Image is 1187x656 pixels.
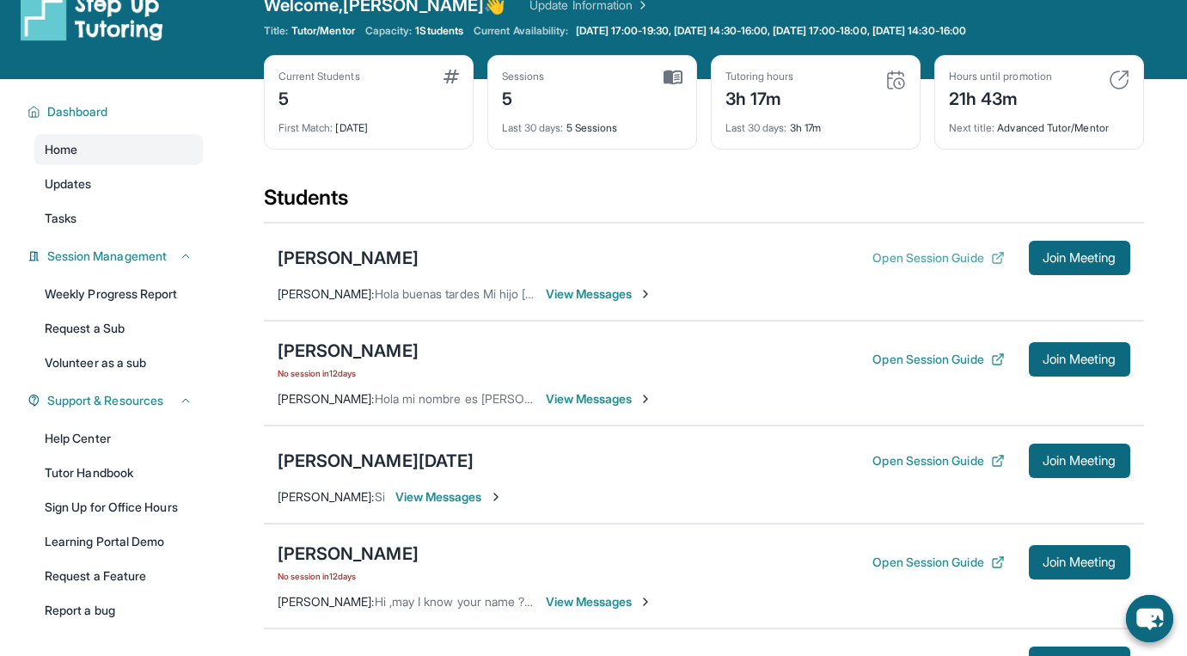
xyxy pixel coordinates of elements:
button: Support & Resources [40,392,193,409]
div: Sessions [502,70,545,83]
a: Volunteer as a sub [34,347,203,378]
span: 1 Students [415,24,463,38]
div: [PERSON_NAME] [278,542,419,566]
span: Hola mi nombre es [PERSON_NAME] y soy el papá [PERSON_NAME] [375,391,749,406]
div: [PERSON_NAME] [278,246,419,270]
button: Open Session Guide [872,351,1004,368]
span: Last 30 days : [502,121,564,134]
a: Learning Portal Demo [34,526,203,557]
span: Last 30 days : [725,121,787,134]
img: Chevron-Right [639,287,652,301]
span: Next title : [949,121,995,134]
button: Join Meeting [1029,545,1130,579]
a: Request a Sub [34,313,203,344]
div: 5 Sessions [502,111,682,135]
div: Students [264,184,1144,222]
button: Open Session Guide [872,249,1004,267]
span: Hi ,may I know your name ? Sure thanks for update .will wait for next information to start the cl... [375,594,906,609]
div: [DATE] [278,111,459,135]
span: Join Meeting [1043,557,1117,567]
span: Tasks [45,210,76,227]
a: Home [34,134,203,165]
div: Hours until promotion [949,70,1052,83]
span: No session in 12 days [278,569,419,583]
span: No session in 12 days [278,366,419,380]
button: Join Meeting [1029,241,1130,275]
span: Capacity: [365,24,413,38]
span: [DATE] 17:00-19:30, [DATE] 14:30-16:00, [DATE] 17:00-18:00, [DATE] 14:30-16:00 [576,24,966,38]
span: View Messages [546,285,653,303]
span: Home [45,141,77,158]
span: Si [375,489,385,504]
span: View Messages [395,488,503,506]
img: card [444,70,459,83]
button: Open Session Guide [872,554,1004,571]
a: Help Center [34,423,203,454]
a: Tutor Handbook [34,457,203,488]
a: [DATE] 17:00-19:30, [DATE] 14:30-16:00, [DATE] 17:00-18:00, [DATE] 14:30-16:00 [572,24,970,38]
span: Session Management [47,248,167,265]
div: Advanced Tutor/Mentor [949,111,1129,135]
button: Join Meeting [1029,342,1130,377]
a: Sign Up for Office Hours [34,492,203,523]
div: Tutoring hours [725,70,794,83]
div: 21h 43m [949,83,1052,111]
span: First Match : [278,121,333,134]
div: [PERSON_NAME][DATE] [278,449,474,473]
img: Chevron-Right [639,595,652,609]
a: Updates [34,169,203,199]
button: Open Session Guide [872,452,1004,469]
img: card [885,70,906,90]
div: 5 [502,83,545,111]
a: Request a Feature [34,561,203,592]
button: Dashboard [40,103,193,120]
span: Hola buenas tardes Mi hijo [PERSON_NAME] se conectara alas 3 pm muchas gracias. [375,286,836,301]
span: [PERSON_NAME] : [278,286,375,301]
span: Dashboard [47,103,108,120]
a: Report a bug [34,595,203,626]
img: Chevron-Right [489,490,503,504]
img: card [664,70,682,85]
span: Updates [45,175,92,193]
div: 3h 17m [725,111,906,135]
div: 5 [278,83,360,111]
button: Session Management [40,248,193,265]
span: [PERSON_NAME] : [278,489,375,504]
span: Support & Resources [47,392,163,409]
span: Join Meeting [1043,456,1117,466]
a: Tasks [34,203,203,234]
button: chat-button [1126,595,1173,642]
span: Title: [264,24,288,38]
div: [PERSON_NAME] [278,339,419,363]
span: [PERSON_NAME] : [278,594,375,609]
button: Join Meeting [1029,444,1130,478]
span: View Messages [546,593,653,610]
span: View Messages [546,390,653,408]
span: Tutor/Mentor [291,24,355,38]
span: Current Availability: [474,24,568,38]
div: Current Students [278,70,360,83]
span: Join Meeting [1043,253,1117,263]
img: Chevron-Right [639,392,652,406]
img: card [1109,70,1129,90]
a: Weekly Progress Report [34,279,203,310]
span: [PERSON_NAME] : [278,391,375,406]
span: Join Meeting [1043,354,1117,365]
div: 3h 17m [725,83,794,111]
